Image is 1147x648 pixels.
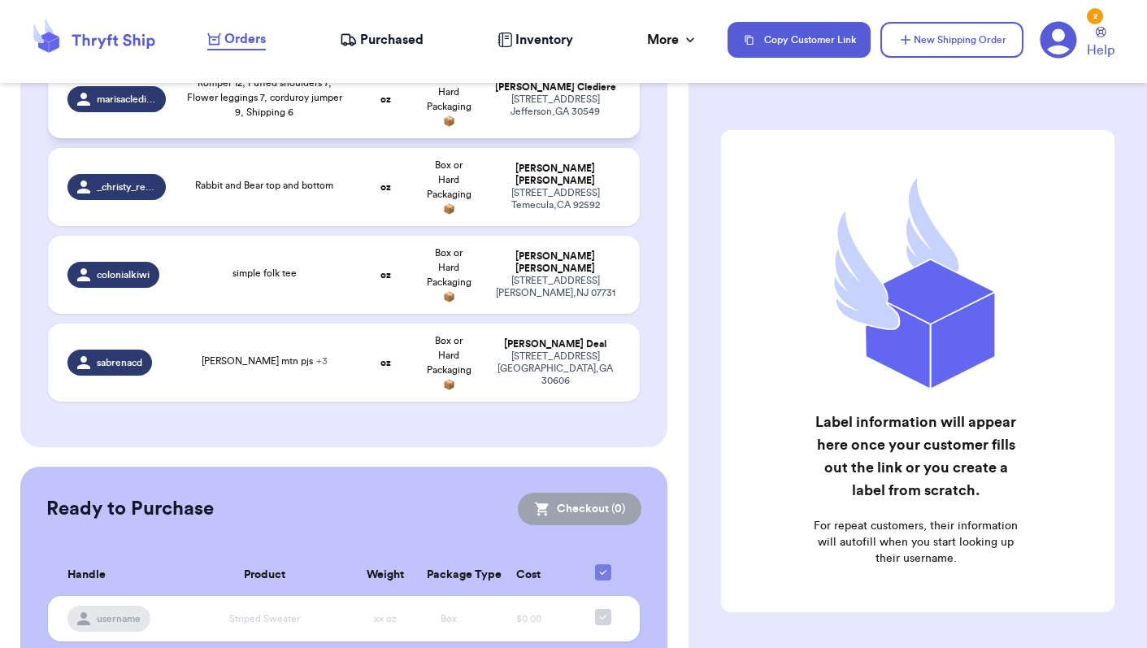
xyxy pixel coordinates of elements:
[491,275,621,299] div: [STREET_ADDRESS] [PERSON_NAME] , NJ 07731
[491,163,621,187] div: [PERSON_NAME] [PERSON_NAME]
[97,268,150,281] span: colonialkiwi
[229,614,300,624] span: Striped Sweater
[224,29,266,49] span: Orders
[207,29,266,50] a: Orders
[518,493,641,525] button: Checkout (0)
[441,614,457,624] span: Box
[728,22,871,58] button: Copy Customer Link
[515,30,573,50] span: Inventory
[491,81,621,94] div: [PERSON_NAME] Clediere
[380,182,391,192] strong: oz
[806,411,1025,502] h2: Label information will appear here once your customer fills out the link or you create a label fr...
[97,180,156,194] span: _christy_renee
[67,567,106,584] span: Handle
[427,336,471,389] span: Box or Hard Packaging 📦
[1087,8,1103,24] div: 2
[374,614,397,624] span: xx oz
[1087,27,1114,60] a: Help
[97,356,142,369] span: sabrenacd
[380,270,391,280] strong: oz
[340,30,424,50] a: Purchased
[187,78,342,117] span: Romper 12, Puffed shoulders 7, Flower leggings 7, corduroy jumper 9, Shipping 6
[232,268,297,278] span: simple folk tee
[491,187,621,211] div: [STREET_ADDRESS] Temecula , CA 92592
[491,338,621,350] div: [PERSON_NAME] Deal
[1040,21,1077,59] a: 2
[354,554,417,596] th: Weight
[880,22,1023,58] button: New Shipping Order
[1087,41,1114,60] span: Help
[491,350,621,387] div: [STREET_ADDRESS] [GEOGRAPHIC_DATA] , GA 30606
[427,160,471,214] span: Box or Hard Packaging 📦
[46,496,214,522] h2: Ready to Purchase
[380,358,391,367] strong: oz
[360,30,424,50] span: Purchased
[380,94,391,104] strong: oz
[806,518,1025,567] p: For repeat customers, their information will autofill when you start looking up their username.
[195,180,333,190] span: Rabbit and Bear top and bottom
[417,554,480,596] th: Package Type
[427,248,471,302] span: Box or Hard Packaging 📦
[176,554,354,596] th: Product
[316,356,328,366] span: + 3
[491,94,621,118] div: [STREET_ADDRESS] Jefferson , GA 30549
[497,30,573,50] a: Inventory
[202,356,328,366] span: [PERSON_NAME] mtn pjs
[491,250,621,275] div: [PERSON_NAME] [PERSON_NAME]
[647,30,698,50] div: More
[97,93,156,106] span: marisaclediere
[481,554,576,596] th: Cost
[516,614,541,624] span: $0.00
[97,612,141,625] span: username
